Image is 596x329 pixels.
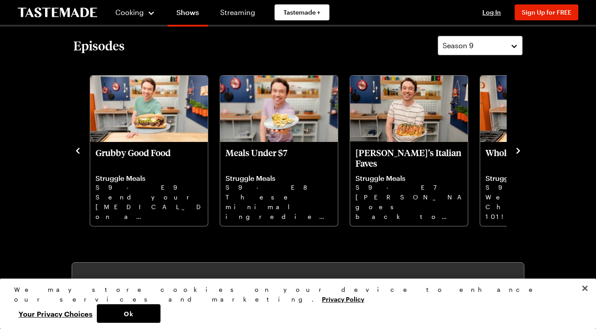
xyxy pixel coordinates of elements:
[90,76,208,142] img: Grubby Good Food
[96,174,202,183] p: Struggle Meals
[355,147,462,221] a: Frankie’s Italian Faves
[474,8,509,17] button: Log In
[485,192,592,221] p: Welcome to Chicken 101! Using a whole chicken, make three complete meals that feed the entire fam...
[225,183,332,192] p: S9 - E8
[115,2,155,23] button: Cooking
[96,147,202,221] a: Grubby Good Food
[355,174,462,183] p: Struggle Meals
[73,38,125,54] h2: Episodes
[355,183,462,192] p: S9 - E7
[14,285,574,304] div: We may store cookies on your device to enhance our services and marketing.
[485,147,592,221] a: Whole Chicken 101
[443,40,474,51] span: Season 9
[514,145,523,155] button: navigate to next item
[283,8,321,17] span: Tastemade +
[575,279,595,298] button: Close
[89,73,219,227] div: 4 / 12
[96,192,202,221] p: Send your [MEDICAL_DATA] on a flavorful food tour without leaving the Struggle Kitchen.
[96,183,202,192] p: S9 - E9
[522,8,571,16] span: Sign Up for FREE
[482,8,501,16] span: Log In
[225,147,332,221] a: Meals Under $7
[350,76,468,142] img: Frankie’s Italian Faves
[350,76,468,226] div: Frankie’s Italian Faves
[515,4,578,20] button: Sign Up for FREE
[18,8,97,18] a: To Tastemade Home Page
[96,147,202,168] p: Grubby Good Food
[14,285,574,323] div: Privacy
[438,36,523,55] button: Season 9
[97,304,160,323] button: Ok
[485,147,592,168] p: Whole Chicken 101
[115,8,144,16] span: Cooking
[225,147,332,168] p: Meals Under $7
[349,73,479,227] div: 6 / 12
[225,192,332,221] p: These minimal ingredient recipes are the keys to creating filling, flavorful meals for 4 people f...
[485,183,592,192] p: S9 - E6
[322,295,364,303] a: More information about your privacy, opens in a new tab
[14,304,97,323] button: Your Privacy Choices
[168,2,208,27] a: Shows
[355,147,462,168] p: [PERSON_NAME]’s Italian Faves
[355,192,462,221] p: [PERSON_NAME]’s goes back to his roots with these Italian recipes that even his Nonno would love.
[220,76,338,226] div: Meals Under $7
[275,4,329,20] a: Tastemade +
[485,174,592,183] p: Struggle Meals
[73,145,82,155] button: navigate to previous item
[225,174,332,183] p: Struggle Meals
[90,76,208,226] div: Grubby Good Food
[220,76,338,142] img: Meals Under $7
[219,73,349,227] div: 5 / 12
